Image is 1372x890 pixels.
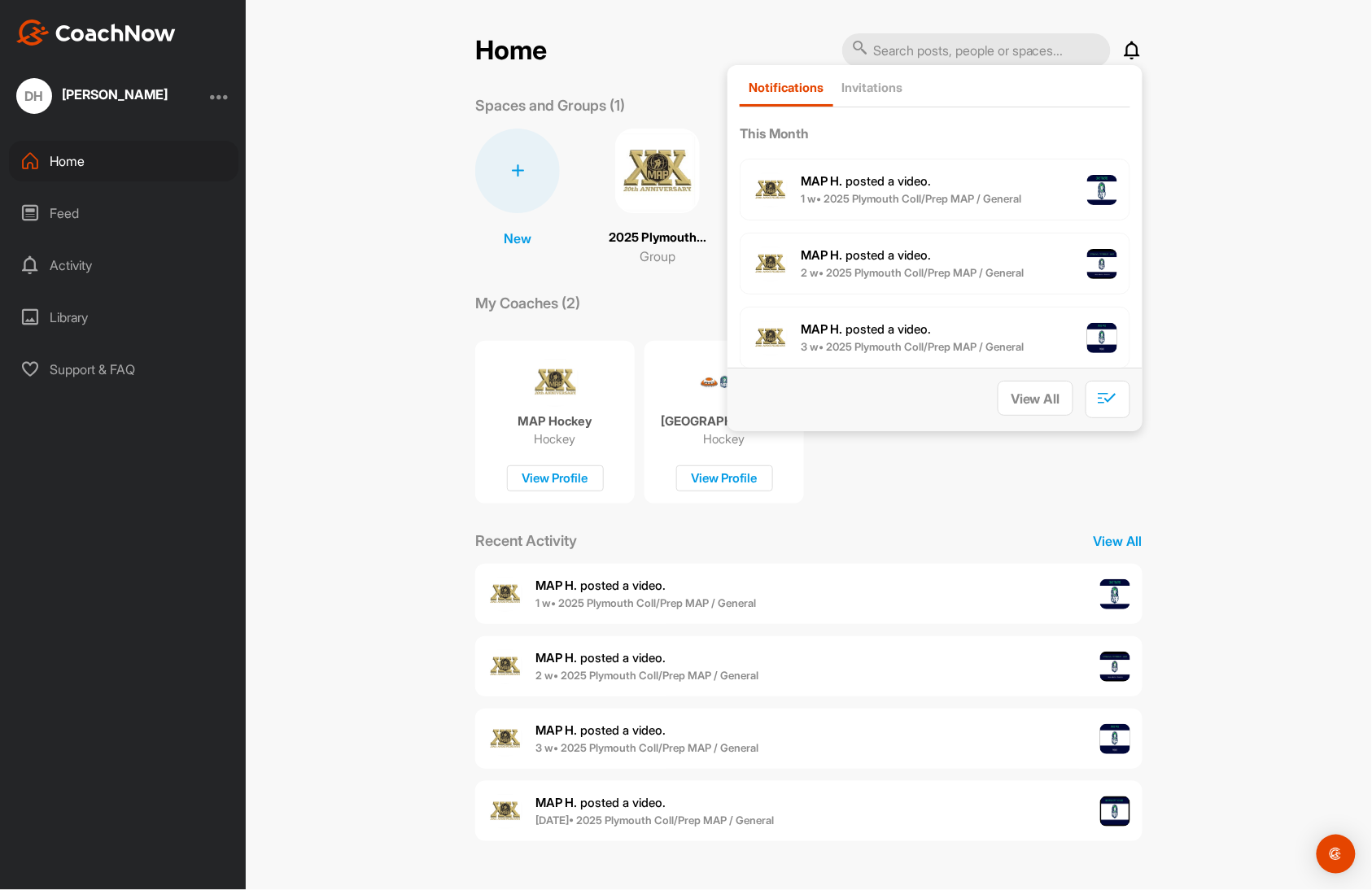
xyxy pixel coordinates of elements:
[535,741,758,754] b: 3 w • 2025 Plymouth Coll/Prep MAP / General
[487,721,523,757] img: user avatar
[535,578,666,593] span: posted a video .
[801,247,842,263] b: MAP H.
[535,578,577,593] b: MAP H.
[535,722,577,738] b: MAP H.
[640,246,675,266] p: Group
[749,80,824,95] p: Notifications
[487,648,523,684] img: user avatar
[753,172,789,207] img: user avatar
[801,173,842,189] b: MAP H.
[9,141,238,181] div: Home
[475,292,580,314] p: My Coaches (2)
[535,814,774,827] b: [DATE] • 2025 Plymouth Coll/Prep MAP / General
[801,321,842,337] b: MAP H.
[16,20,176,46] img: CoachNow
[535,669,758,682] b: 2 w • 2025 Plymouth Coll/Prep MAP / General
[700,357,749,407] img: coach avatar
[62,88,168,101] div: [PERSON_NAME]
[676,465,773,492] div: View Profile
[535,722,666,738] span: posted a video .
[801,192,1021,205] b: 1 w • 2025 Plymouth Coll/Prep MAP / General
[1094,531,1143,551] p: View All
[609,229,706,247] p: 2025 Plymouth Coll/Prep MAP
[801,247,931,263] span: posted a video .
[998,381,1073,416] button: View All
[842,33,1111,68] input: Search posts, people or spaces...
[753,320,789,356] img: user avatar
[507,465,604,492] div: View Profile
[487,793,523,829] img: user avatar
[475,530,577,552] p: Recent Activity
[9,349,238,390] div: Support & FAQ
[475,35,547,67] h2: Home
[531,357,580,407] img: coach avatar
[1011,390,1060,407] span: View All
[9,245,238,286] div: Activity
[504,229,531,248] p: New
[535,431,576,447] p: Hockey
[740,124,1130,143] label: This Month
[1100,652,1131,683] img: post image
[1087,249,1118,280] img: post image
[9,193,238,233] div: Feed
[609,129,706,266] a: 2025 Plymouth Coll/Prep MAPGroup
[9,297,238,338] div: Library
[801,321,931,337] span: posted a video .
[801,266,1024,279] b: 2 w • 2025 Plymouth Coll/Prep MAP / General
[801,173,931,189] span: posted a video .
[842,80,903,95] p: Invitations
[535,795,577,810] b: MAP H.
[535,650,666,665] span: posted a video .
[753,246,789,281] img: user avatar
[1087,175,1118,206] img: post image
[487,576,523,612] img: user avatar
[1100,796,1131,827] img: post image
[1100,579,1131,610] img: post image
[615,129,700,213] img: square_d491636ae172f42fa4736f2ceb553b45.png
[662,413,788,430] p: [GEOGRAPHIC_DATA]
[16,78,52,114] div: DH
[1317,835,1356,874] div: Open Intercom Messenger
[704,431,745,447] p: Hockey
[518,413,592,430] p: MAP Hockey
[535,650,577,665] b: MAP H.
[1087,323,1118,354] img: post image
[801,340,1024,353] b: 3 w • 2025 Plymouth Coll/Prep MAP / General
[535,795,666,810] span: posted a video .
[535,596,756,609] b: 1 w • 2025 Plymouth Coll/Prep MAP / General
[475,94,625,116] p: Spaces and Groups (1)
[1100,724,1131,755] img: post image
